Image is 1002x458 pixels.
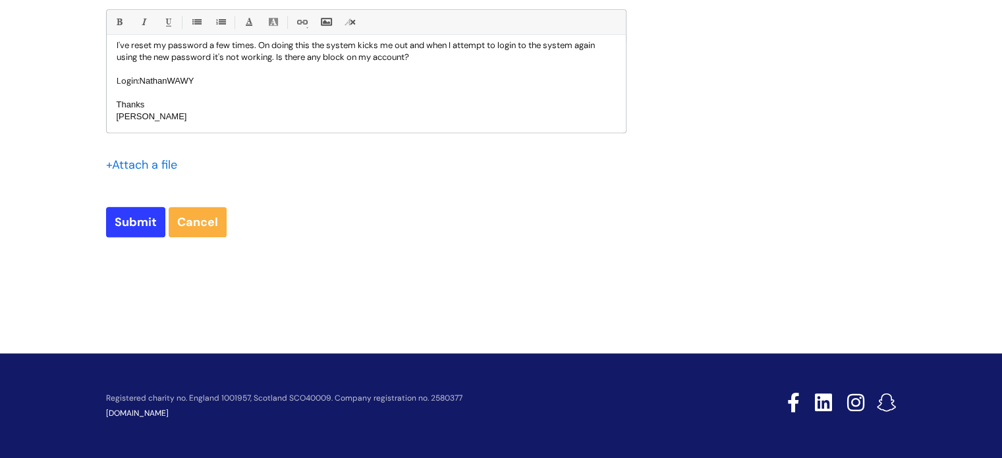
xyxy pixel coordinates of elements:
a: [DOMAIN_NAME] [106,408,169,418]
input: Submit [106,207,165,237]
a: Underline(Ctrl-U) [159,14,176,30]
font: Thanks [117,100,145,109]
a: Insert Image... [318,14,334,30]
a: Remove formatting (Ctrl-\) [342,14,358,30]
a: 1. Ordered List (Ctrl-Shift-8) [212,14,229,30]
p: Registered charity no. England 1001957, Scotland SCO40009. Company registration no. 2580377 [106,394,694,403]
div: Attach a file [106,154,185,175]
a: Link [293,14,310,30]
span: NathanWAWY [140,76,194,86]
a: Bold (Ctrl-B) [111,14,127,30]
font: [PERSON_NAME] [117,111,187,121]
a: Italic (Ctrl-I) [135,14,152,30]
a: Cancel [169,207,227,237]
a: Font Color [240,14,257,30]
a: • Unordered List (Ctrl-Shift-7) [188,14,204,30]
p: I've reset my password a few times. On doing this the system kicks me out and when I attempt to l... [117,40,616,63]
p: Login: [117,75,616,87]
a: Back Color [265,14,281,30]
